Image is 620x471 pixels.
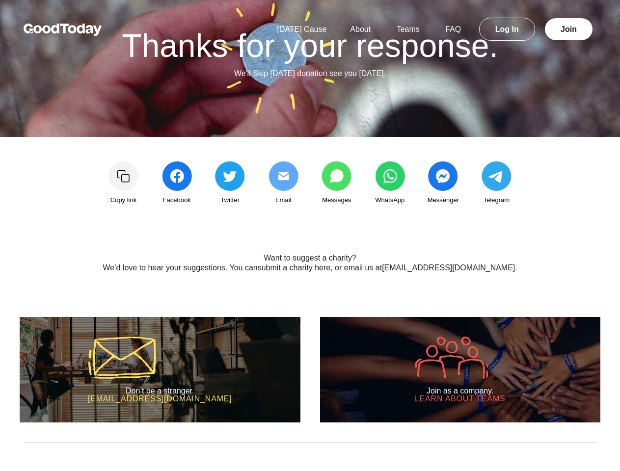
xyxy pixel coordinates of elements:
a: WhatsApp [365,161,414,206]
img: share_whatsapp-5443f3cdddf22c2a0b826378880ed971e5ae1b823a31c339f5b218d16a196cbc.svg [375,161,405,191]
a: [EMAIL_ADDRESS][DOMAIN_NAME] [382,263,515,272]
span: Twitter [220,195,239,206]
a: FAQ [433,25,473,33]
a: Messenger [419,161,468,206]
a: Join [545,18,593,40]
span: Email [275,195,292,206]
a: Copy link [99,161,148,206]
a: Twitter [206,161,255,206]
p: We’d love to hear your suggestions. You can , or email us at . [66,262,554,274]
h2: Join as a company. [415,387,506,395]
span: WhatsApp [375,195,404,206]
img: icon-company-9005efa6fbb31de5087adda016c9bae152a033d430c041dc1efcb478492f602d.svg [415,337,488,379]
img: GoodToday [24,24,102,36]
img: share_twitter-4edeb73ec953106eaf988c2bc856af36d9939993d6d052e2104170eae85ec90a.svg [215,161,245,191]
a: Messages [312,161,361,206]
a: Join as a company. Learn about Teams [320,317,601,422]
a: About [338,25,382,33]
img: share_messages-3b1fb8c04668ff7766dd816aae91723b8c2b0b6fc9585005e55ff97ac9a0ace1.svg [322,161,351,191]
img: share_messenger-c45e1c7bcbce93979a22818f7576546ad346c06511f898ed389b6e9c643ac9fb.svg [428,161,458,191]
span: Messenger [428,195,459,206]
h2: Want to suggest a charity? [66,254,554,262]
a: Teams [385,25,431,33]
a: Email [259,161,308,206]
img: Copy link [108,161,138,191]
span: Messages [322,195,351,206]
a: Don’t be a stranger. [EMAIL_ADDRESS][DOMAIN_NAME] [20,317,300,422]
img: share_facebook-c991d833322401cbb4f237049bfc194d63ef308eb3503c7c3024a8cbde471ffb.svg [162,161,192,191]
span: Copy link [110,195,136,206]
a: submit a charity here [258,263,331,272]
h2: Don’t be a stranger. [88,387,232,395]
a: [DATE] Cause [265,25,338,33]
h1: Thanks for your response. [31,29,589,62]
img: share_email2-0c4679e4b4386d6a5b86d8c72d62db284505652625843b8f2b6952039b23a09d.svg [269,161,298,191]
a: Facebook [152,161,201,206]
span: Facebook [163,195,191,206]
img: icon-mail-5a43aaca37e600df00e56f9b8d918e47a1bfc3b774321cbcea002c40666e291d.svg [88,337,156,379]
h3: Learn about Teams [415,395,506,403]
span: Telegram [484,195,510,206]
a: Telegram [472,161,521,206]
a: Log In [479,18,535,41]
h3: [EMAIL_ADDRESS][DOMAIN_NAME] [88,395,232,403]
img: share_telegram-202ce42bf2dc56a75ae6f480dc55a76afea62cc0f429ad49403062cf127563fc.svg [482,161,512,191]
